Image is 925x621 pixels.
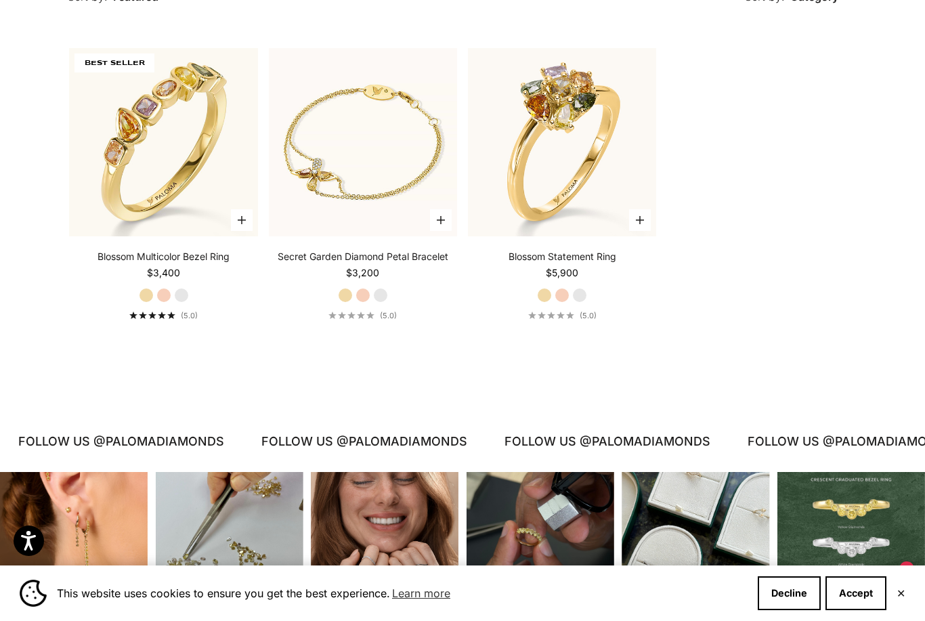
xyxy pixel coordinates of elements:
img: #YellowGold [468,48,656,236]
span: (5.0) [181,311,198,320]
a: Blossom Statement Ring [509,250,616,263]
a: 5.0 out of 5.0 stars(5.0) [528,311,597,320]
div: Instagram post opens in a popup [777,472,925,620]
div: Instagram post opens in a popup [156,472,303,620]
a: Learn more [390,583,452,603]
span: (5.0) [380,311,397,320]
a: 5.0 out of 5.0 stars(5.0) [129,311,198,320]
a: #YellowGold #RoseGold #WhiteGold [269,48,457,236]
div: Instagram post opens in a popup [622,472,769,620]
sale-price: $3,400 [147,266,180,280]
span: This website uses cookies to ensure you get the best experience. [57,583,747,603]
div: Instagram post opens in a popup [467,472,614,620]
a: #YellowGold #WhiteGold #RoseGold [468,48,656,236]
a: Secret Garden Diamond Petal Bracelet [278,250,448,263]
p: FOLLOW US @PALOMADIAMONDS [251,431,457,451]
div: Instagram post opens in a popup [311,472,458,620]
sale-price: $5,900 [546,266,578,280]
p: FOLLOW US @PALOMADIAMONDS [8,431,214,451]
img: Cookie banner [20,580,47,607]
a: Blossom Multicolor Bezel Ring [98,250,230,263]
a: 5.0 out of 5.0 stars(5.0) [328,311,397,320]
img: #YellowGold [69,48,257,236]
button: Close [897,589,905,597]
button: Accept [825,576,886,610]
span: (5.0) [580,311,597,320]
span: BEST SELLER [74,53,154,72]
div: 5.0 out of 5.0 stars [129,312,175,319]
button: Decline [758,576,821,610]
img: #YellowGold [269,48,457,236]
div: 5.0 out of 5.0 stars [528,312,574,319]
div: 5.0 out of 5.0 stars [328,312,374,319]
sale-price: $3,200 [346,266,379,280]
p: FOLLOW US @PALOMADIAMONDS [494,431,700,451]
